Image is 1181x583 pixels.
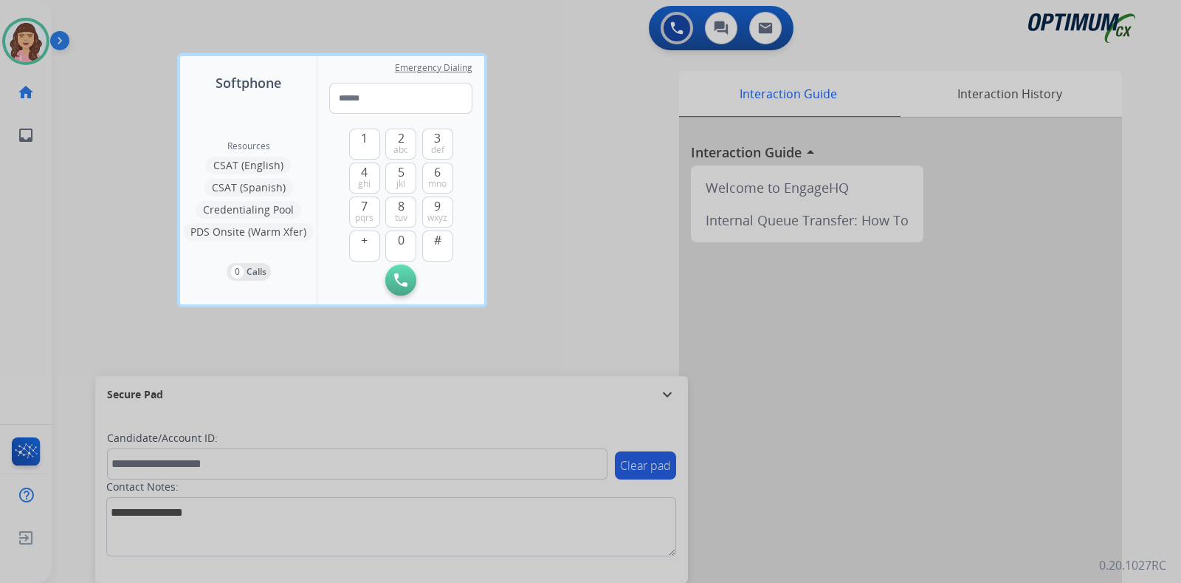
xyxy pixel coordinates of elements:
[206,157,291,174] button: CSAT (English)
[398,231,404,249] span: 0
[422,197,453,228] button: 9wxyz
[349,197,380,228] button: 7pqrs
[385,163,416,194] button: 5jkl
[428,178,447,190] span: mno
[247,265,266,279] p: Calls
[227,263,271,281] button: 0Calls
[395,62,472,74] span: Emergency Dialing
[434,231,441,249] span: #
[398,129,404,147] span: 2
[196,201,301,219] button: Credentialing Pool
[427,212,447,224] span: wxyz
[385,129,416,160] button: 2abc
[358,178,371,190] span: ghi
[431,144,444,156] span: def
[183,223,314,241] button: PDS Onsite (Warm Xfer)
[434,129,441,147] span: 3
[361,231,368,249] span: +
[385,197,416,228] button: 8tuv
[398,163,404,181] span: 5
[204,179,293,197] button: CSAT (Spanish)
[227,140,270,152] span: Resources
[1099,556,1166,574] p: 0.20.1027RC
[361,129,368,147] span: 1
[349,129,380,160] button: 1
[422,129,453,160] button: 3def
[398,197,404,215] span: 8
[434,197,441,215] span: 9
[422,163,453,194] button: 6mno
[349,231,380,262] button: +
[216,72,281,93] span: Softphone
[361,163,368,181] span: 4
[385,231,416,262] button: 0
[396,178,405,190] span: jkl
[361,197,368,215] span: 7
[394,273,407,287] img: call-button
[349,163,380,194] button: 4ghi
[393,144,408,156] span: abc
[355,212,373,224] span: pqrs
[422,231,453,262] button: #
[231,265,244,279] p: 0
[434,163,441,181] span: 6
[395,212,407,224] span: tuv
